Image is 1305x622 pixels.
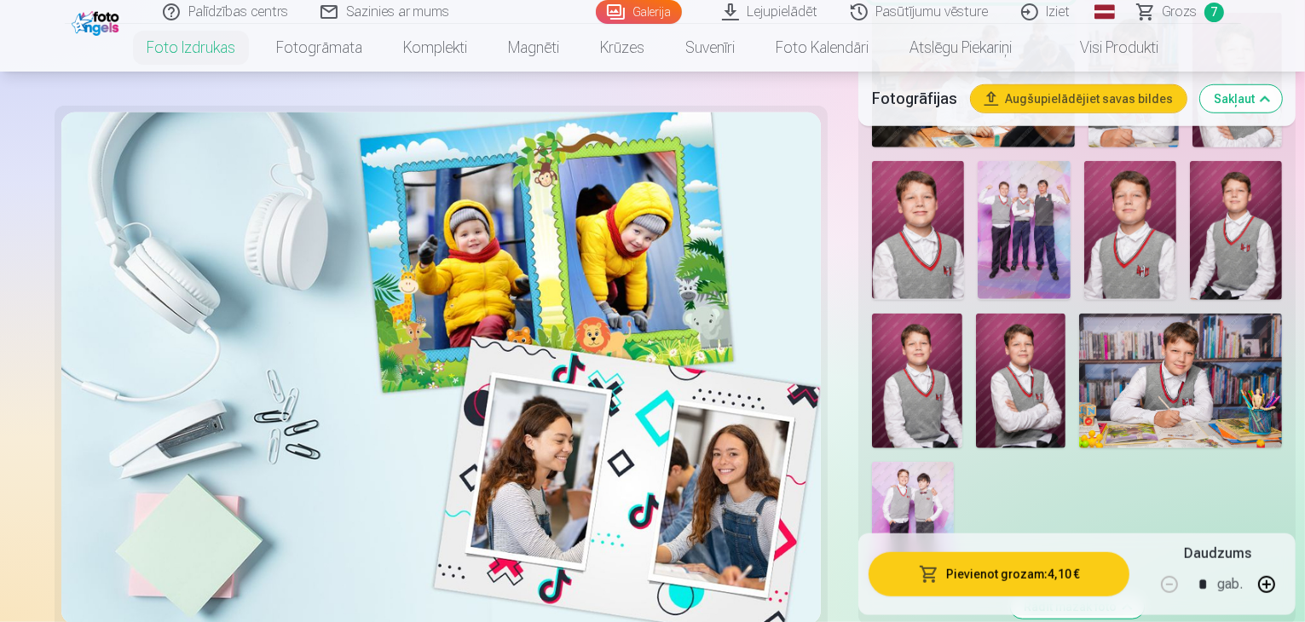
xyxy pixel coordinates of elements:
a: Magnēti [488,24,580,72]
img: /fa1 [72,7,124,36]
h5: Daudzums [1184,544,1251,564]
a: Atslēgu piekariņi [889,24,1032,72]
a: Visi produkti [1032,24,1179,72]
button: Pievienot grozam:4,10 € [869,552,1129,596]
a: Komplekti [383,24,488,72]
h5: Fotogrāfijas [872,87,957,111]
span: Grozs [1163,2,1198,22]
a: Suvenīri [665,24,755,72]
button: Sakļaut [1200,85,1282,112]
a: Foto izdrukas [126,24,256,72]
a: Fotogrāmata [256,24,383,72]
a: Krūzes [580,24,665,72]
span: 7 [1204,3,1224,22]
a: Foto kalendāri [755,24,889,72]
button: Augšupielādējiet savas bildes [971,85,1187,112]
div: gab. [1217,564,1243,605]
